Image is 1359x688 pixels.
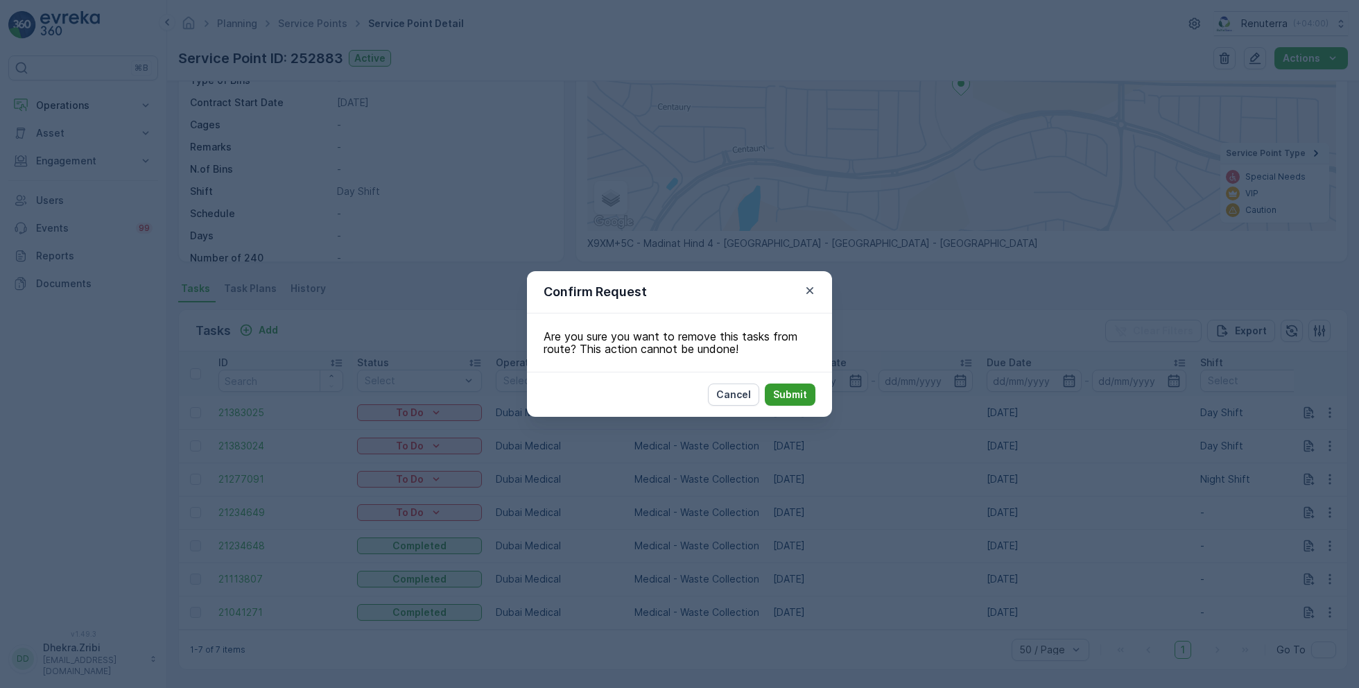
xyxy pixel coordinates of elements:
[773,388,807,402] p: Submit
[527,313,832,372] div: Are you sure you want to remove this tasks from route? This action cannot be undone!
[716,388,751,402] p: Cancel
[708,384,759,406] button: Cancel
[544,282,647,302] p: Confirm Request
[765,384,815,406] button: Submit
